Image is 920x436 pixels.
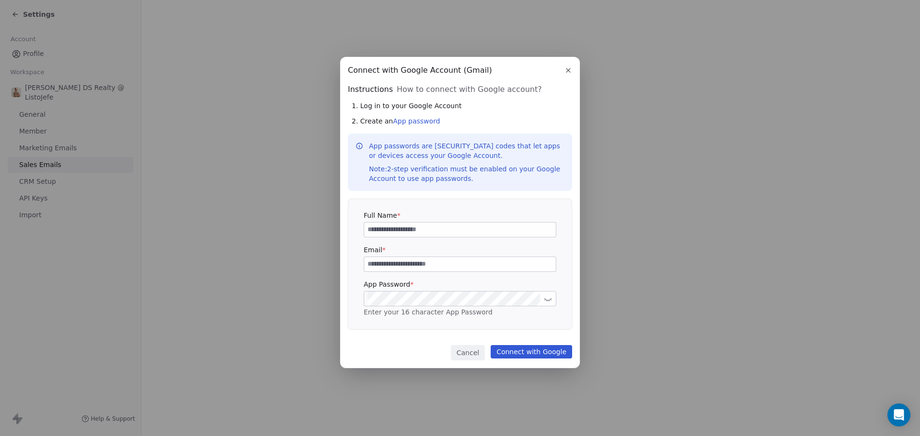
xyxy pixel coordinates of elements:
[364,279,556,289] label: App Password
[491,345,572,358] button: Connect with Google
[348,84,393,95] span: Instructions
[352,116,440,126] span: 2. Create an
[352,101,461,111] span: 1. Log in to your Google Account
[397,84,542,95] span: How to connect with Google account?
[451,345,485,360] button: Cancel
[393,117,440,125] a: App password
[369,141,564,183] p: App passwords are [SECURITY_DATA] codes that let apps or devices access your Google Account.
[364,308,493,316] span: Enter your 16 character App Password
[369,165,387,173] span: Note:
[364,245,556,255] label: Email
[369,164,564,183] div: 2-step verification must be enabled on your Google Account to use app passwords.
[364,211,556,220] label: Full Name
[348,65,492,76] span: Connect with Google Account (Gmail)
